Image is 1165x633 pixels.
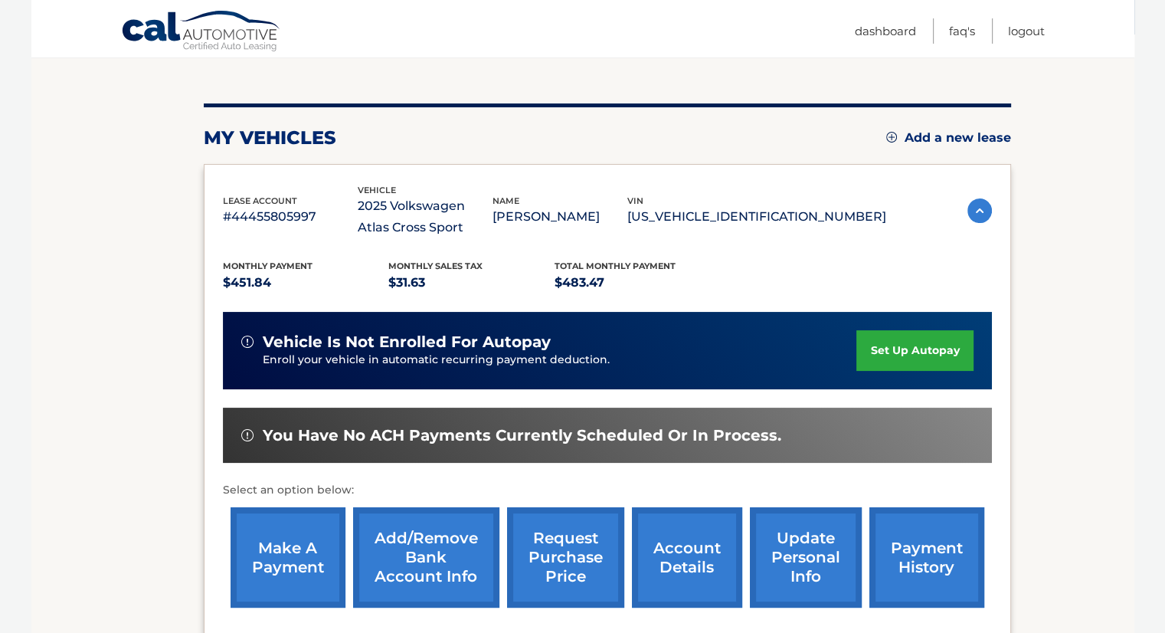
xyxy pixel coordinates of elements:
[263,426,781,445] span: You have no ACH payments currently scheduled or in process.
[855,18,916,44] a: Dashboard
[241,429,254,441] img: alert-white.svg
[388,272,555,294] p: $31.63
[967,198,992,223] img: accordion-active.svg
[388,261,483,271] span: Monthly sales Tax
[241,336,254,348] img: alert-white.svg
[886,132,897,143] img: add.svg
[223,195,297,206] span: lease account
[507,507,624,608] a: request purchase price
[231,507,345,608] a: make a payment
[493,206,627,228] p: [PERSON_NAME]
[223,206,358,228] p: #44455805997
[263,333,551,352] span: vehicle is not enrolled for autopay
[886,130,1011,146] a: Add a new lease
[121,10,282,54] a: Cal Automotive
[869,507,984,608] a: payment history
[358,185,396,195] span: vehicle
[1008,18,1045,44] a: Logout
[263,352,857,369] p: Enroll your vehicle in automatic recurring payment deduction.
[627,206,886,228] p: [US_VEHICLE_IDENTIFICATION_NUMBER]
[750,507,862,608] a: update personal info
[353,507,499,608] a: Add/Remove bank account info
[358,195,493,238] p: 2025 Volkswagen Atlas Cross Sport
[223,261,313,271] span: Monthly Payment
[632,507,742,608] a: account details
[555,272,721,294] p: $483.47
[627,195,643,206] span: vin
[204,126,336,149] h2: my vehicles
[223,481,992,500] p: Select an option below:
[555,261,676,271] span: Total Monthly Payment
[949,18,975,44] a: FAQ's
[856,330,973,371] a: set up autopay
[223,272,389,294] p: $451.84
[493,195,519,206] span: name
